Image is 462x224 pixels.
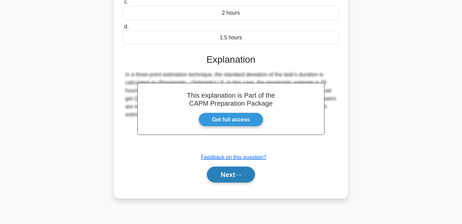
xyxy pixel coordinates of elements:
span: d. [124,24,128,29]
h3: Explanation [127,54,335,65]
div: In a three-point estimation technique, the standard deviation of the task's duration is calculate... [125,71,337,119]
div: 1.5 hours [123,31,339,45]
div: 2 hours [123,6,339,20]
button: Next [207,167,255,183]
a: Get full access [199,113,264,127]
a: Feedback on this question? [201,154,266,160]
